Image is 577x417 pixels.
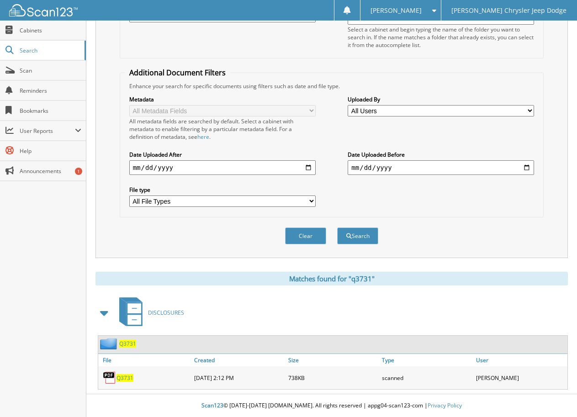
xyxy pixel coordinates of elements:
[100,338,119,349] img: folder2.png
[86,395,577,417] div: © [DATE]-[DATE] [DOMAIN_NAME]. All rights reserved | appg04-scan123-com |
[129,186,316,194] label: File type
[20,67,81,74] span: Scan
[9,4,78,16] img: scan123-logo-white.svg
[125,68,230,78] legend: Additional Document Filters
[129,160,316,175] input: start
[103,371,116,385] img: PDF.png
[380,369,473,387] div: scanned
[348,26,534,49] div: Select a cabinet and begin typing the name of the folder you want to search in. If the name match...
[337,227,378,244] button: Search
[148,309,184,317] span: DISCLOSURES
[20,26,81,34] span: Cabinets
[474,354,567,366] a: User
[348,160,534,175] input: end
[125,82,539,90] div: Enhance your search for specific documents using filters such as date and file type.
[119,340,136,348] a: Q3731
[192,369,286,387] div: [DATE] 2:12 PM
[197,133,209,141] a: here
[380,354,473,366] a: Type
[20,167,81,175] span: Announcements
[348,95,534,103] label: Uploaded By
[129,117,316,141] div: All metadata fields are searched by default. Select a cabinet with metadata to enable filtering b...
[95,272,568,285] div: Matches found for "q3731"
[98,354,192,366] a: File
[116,374,133,382] a: Q3731
[20,107,81,115] span: Bookmarks
[348,151,534,158] label: Date Uploaded Before
[201,401,223,409] span: Scan123
[286,354,380,366] a: Size
[371,8,422,13] span: [PERSON_NAME]
[428,401,462,409] a: Privacy Policy
[20,127,75,135] span: User Reports
[20,147,81,155] span: Help
[286,369,380,387] div: 738KB
[285,227,326,244] button: Clear
[192,354,286,366] a: Created
[20,87,81,95] span: Reminders
[129,151,316,158] label: Date Uploaded After
[129,95,316,103] label: Metadata
[20,47,80,54] span: Search
[451,8,566,13] span: [PERSON_NAME] Chrysler Jeep Dodge
[114,295,184,331] a: DISCLOSURES
[474,369,567,387] div: [PERSON_NAME]
[75,168,82,175] div: 1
